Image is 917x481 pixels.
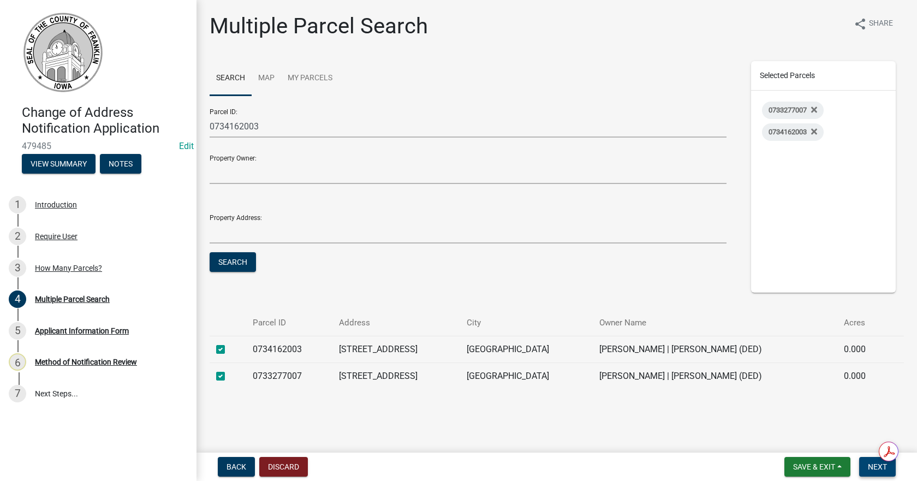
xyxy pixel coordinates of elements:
div: Method of Notification Review [35,358,137,366]
div: Selected Parcels [751,61,896,91]
div: 5 [9,322,26,340]
th: Address [332,310,460,336]
button: Search [210,252,256,272]
td: [GEOGRAPHIC_DATA] [460,336,593,363]
td: 0.000 [837,336,886,363]
button: View Summary [22,154,96,174]
div: Applicant Information Form [35,327,129,335]
wm-modal-confirm: Summary [22,160,96,169]
div: 1 [9,196,26,213]
div: 2 [9,228,26,245]
div: How Many Parcels? [35,264,102,272]
span: Save & Exit [793,462,835,471]
span: Back [227,462,246,471]
a: Edit [179,141,194,151]
button: Back [218,457,255,477]
button: Notes [100,154,141,174]
a: Map [252,61,281,96]
wm-modal-confirm: Edit Application Number [179,141,194,151]
td: 0734162003 [246,336,332,363]
button: Next [859,457,896,477]
th: Parcel ID [246,310,332,336]
h4: Change of Address Notification Application [22,105,188,136]
button: shareShare [845,13,902,34]
img: Franklin County, Iowa [22,11,104,93]
wm-modal-confirm: Notes [100,160,141,169]
i: share [854,17,867,31]
span: 0733277007 [769,106,807,114]
td: [STREET_ADDRESS] [332,363,460,389]
span: 0734162003 [769,128,807,136]
th: City [460,310,593,336]
td: 0733277007 [246,363,332,389]
div: Require User [35,233,78,240]
div: 3 [9,259,26,277]
span: 479485 [22,141,175,151]
td: [GEOGRAPHIC_DATA] [460,363,593,389]
td: 0.000 [837,363,886,389]
div: Introduction [35,201,77,209]
button: Discard [259,457,308,477]
td: [PERSON_NAME] | [PERSON_NAME] (DED) [593,336,837,363]
h1: Multiple Parcel Search [210,13,428,39]
td: [PERSON_NAME] | [PERSON_NAME] (DED) [593,363,837,389]
span: Next [868,462,887,471]
td: [STREET_ADDRESS] [332,336,460,363]
span: Share [869,17,893,31]
th: Acres [837,310,886,336]
div: 7 [9,385,26,402]
div: 4 [9,290,26,308]
div: Multiple Parcel Search [35,295,110,303]
a: My Parcels [281,61,339,96]
a: Search [210,61,252,96]
div: 6 [9,353,26,371]
th: Owner Name [593,310,837,336]
button: Save & Exit [784,457,850,477]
